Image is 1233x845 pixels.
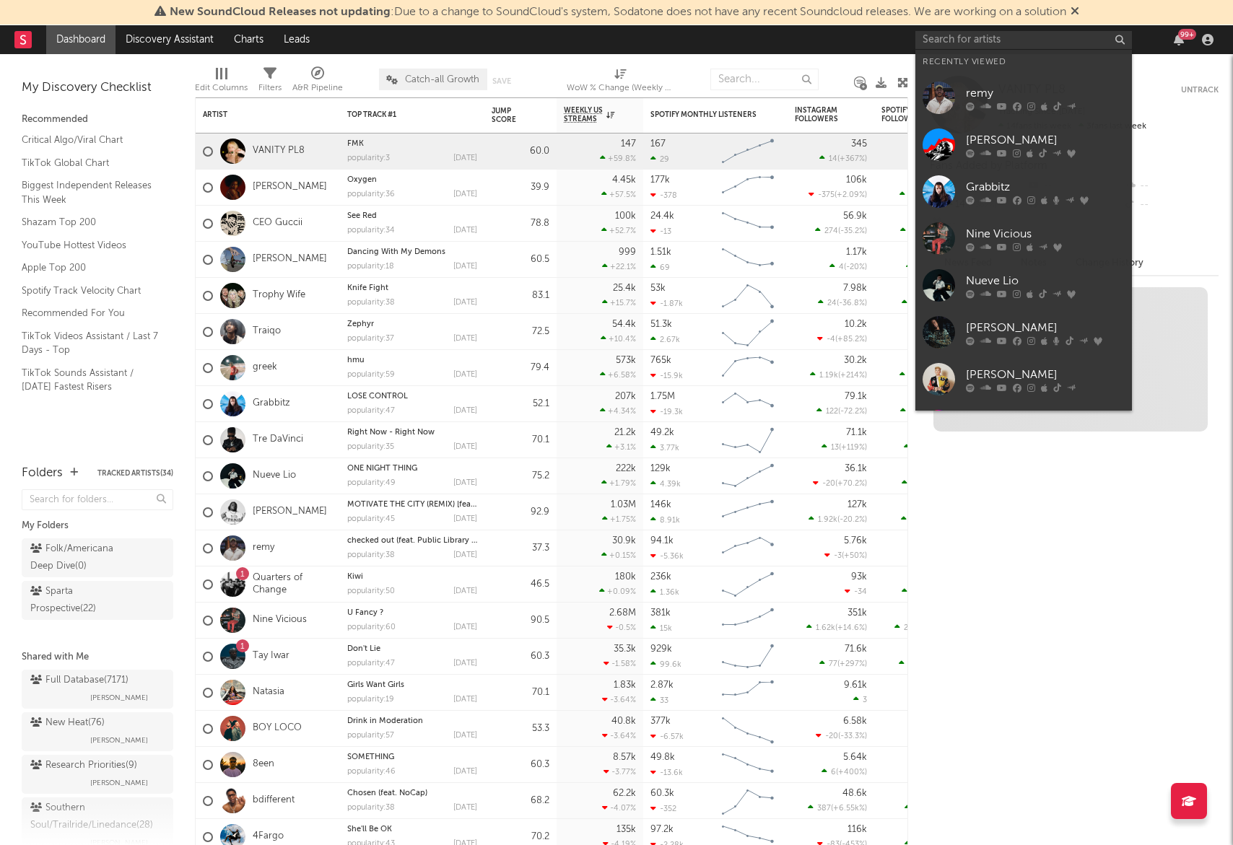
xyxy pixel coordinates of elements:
[292,79,343,97] div: A&R Pipeline
[1181,83,1219,97] button: Untrack
[347,335,394,343] div: popularity: 37
[253,470,296,482] a: Nueve Lio
[715,278,780,314] svg: Chart title
[347,623,396,631] div: popularity: 60
[347,371,395,379] div: popularity: 59
[253,794,295,807] a: bdifferent
[492,143,549,160] div: 60.0
[253,181,327,193] a: [PERSON_NAME]
[840,516,865,524] span: -20.2 %
[567,61,675,103] div: WoW % Change (Weekly US Streams)
[253,722,302,735] a: BOY LOCO
[292,61,343,103] div: A&R Pipeline
[650,500,671,509] div: 146k
[612,536,636,546] div: 30.9k
[22,538,173,577] a: Folk/Americana Deep Dive(0)
[22,712,173,751] a: New Heat(76)[PERSON_NAME]
[253,362,277,374] a: greek
[453,551,477,559] div: [DATE]
[347,320,374,328] a: Zephyr
[258,79,282,97] div: Filters
[650,536,674,546] div: 94.1k
[818,191,835,199] span: -375
[347,299,395,307] div: popularity: 38
[650,227,671,236] div: -13
[616,356,636,365] div: 573k
[492,359,549,377] div: 79.4
[621,139,636,149] div: 147
[347,789,427,797] a: Chosen (feat. NoCap)
[347,110,456,119] div: Top Track #1
[195,61,248,103] div: Edit Columns
[22,328,159,358] a: TikTok Videos Assistant / Last 7 Days - Top
[347,176,377,184] a: Oxygen
[966,319,1125,336] div: [PERSON_NAME]
[1123,196,1219,214] div: --
[253,253,327,266] a: [PERSON_NAME]
[195,79,248,97] div: Edit Columns
[923,53,1125,71] div: Recently Viewed
[613,284,636,293] div: 25.4k
[834,552,842,560] span: -3
[258,61,282,103] div: Filters
[347,609,383,617] a: U Fancy ?
[224,25,274,54] a: Charts
[966,225,1125,242] div: Nine Vicious
[405,75,479,84] span: Catch-all Growth
[600,370,636,380] div: +6.58 %
[600,154,636,163] div: +59.8 %
[1174,34,1184,45] button: 99+
[22,283,159,299] a: Spotify Track Velocity Chart
[715,494,780,530] svg: Chart title
[347,429,435,437] a: Right Now - Right Now
[22,237,159,253] a: YouTube Hottest Videos
[715,386,780,422] svg: Chart title
[203,110,311,119] div: Artist
[650,191,677,200] div: -378
[611,500,636,509] div: 1.03M
[846,428,867,437] div: 71.1k
[607,623,636,632] div: -0.5 %
[347,681,404,689] a: Girls Want Girls
[599,587,636,596] div: +0.09 %
[837,480,865,488] span: +70.2 %
[615,211,636,221] div: 100k
[253,758,274,771] a: 8een
[347,154,390,162] div: popularity: 3
[840,408,865,416] span: -72.2 %
[253,650,289,662] a: Tay Iwar
[854,588,867,596] span: -34
[453,443,477,451] div: [DATE]
[492,323,549,341] div: 72.5
[915,356,1132,403] a: [PERSON_NAME]
[116,25,224,54] a: Discovery Assistant
[650,335,680,344] div: 2.67k
[453,371,477,379] div: [DATE]
[347,212,377,220] a: See Red
[1178,29,1196,40] div: 99 +
[915,215,1132,262] a: Nine Vicious
[848,608,867,618] div: 351k
[453,227,477,235] div: [DATE]
[347,248,477,256] div: Dancing With My Demons
[819,372,838,380] span: 1.19k
[650,443,679,452] div: 3.77k
[844,356,867,365] div: 30.2k
[564,106,603,123] span: Weekly US Streams
[253,325,281,338] a: Traiqo
[492,107,528,124] div: Jump Score
[492,251,549,268] div: 60.5
[30,714,105,732] div: New Heat ( 76 )
[347,320,477,328] div: Zephyr
[831,444,839,452] span: 13
[30,672,128,689] div: Full Database ( 7171 )
[615,572,636,582] div: 180k
[253,217,302,229] a: CEO Guccii
[650,587,679,597] div: 1.36k
[813,478,867,488] div: ( )
[253,542,274,554] a: remy
[837,191,865,199] span: +2.09 %
[966,272,1125,289] div: Nueve Lio
[602,262,636,271] div: +22.1 %
[650,263,670,272] div: 69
